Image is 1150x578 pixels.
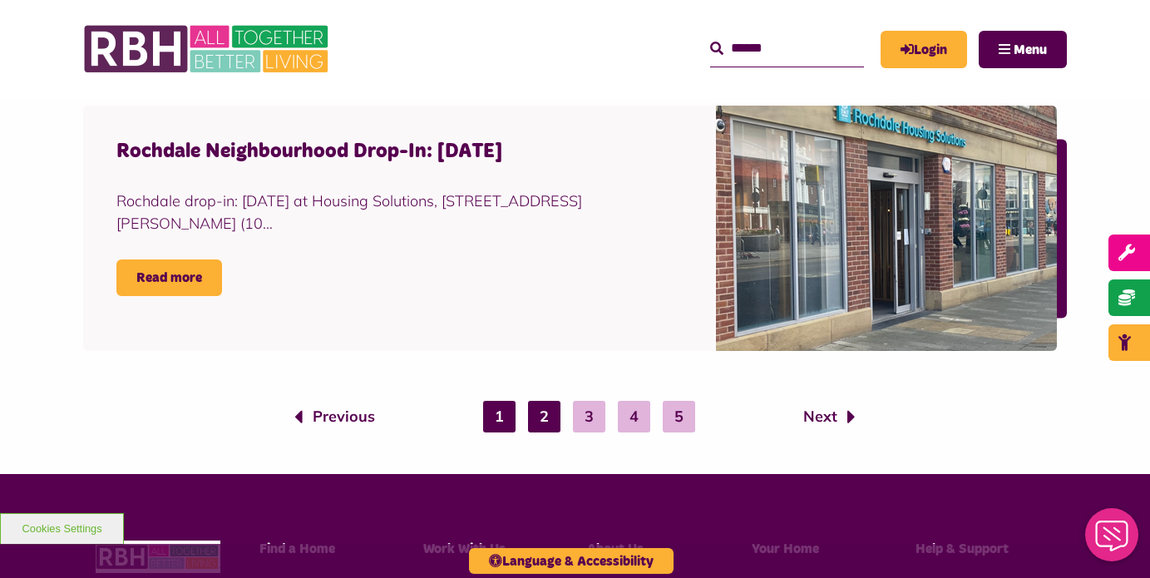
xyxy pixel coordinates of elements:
[259,542,335,556] span: Find a Home
[469,548,674,574] button: Language & Accessibility
[483,401,516,432] a: 1
[1075,503,1150,578] iframe: Netcall Web Assistant for live chat
[294,406,375,427] a: Previous page
[916,542,1009,556] span: Help & Support
[96,541,220,573] img: RBH
[116,259,222,296] a: Read more Rochdale Neighbourhood Drop-In: September 2024
[83,17,333,82] img: RBH
[116,139,583,165] h4: Rochdale Neighbourhood Drop-In: [DATE]
[1014,43,1047,57] span: Menu
[573,401,605,432] a: 3
[587,542,644,556] span: About Us
[752,542,819,556] span: Your Home
[710,31,864,67] input: Search
[663,401,695,432] a: 5
[803,406,856,427] a: Next page
[528,401,560,432] a: 2
[979,31,1067,68] button: Navigation
[618,401,650,432] a: 4
[116,190,583,235] div: Rochdale drop-in: [DATE] at Housing Solutions, [STREET_ADDRESS][PERSON_NAME] (10…
[881,31,967,68] a: MyRBH
[716,106,1057,351] img: Image (2)
[423,542,506,556] span: Work With Us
